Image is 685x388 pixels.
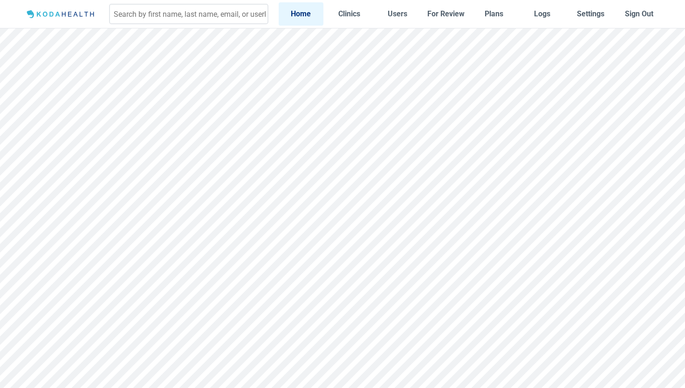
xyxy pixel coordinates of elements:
a: Settings [569,2,613,25]
a: Logs [520,2,565,25]
a: For Review [424,2,468,25]
a: Plans [472,2,517,25]
a: Clinics [327,2,372,25]
img: Logo [24,8,99,20]
a: Users [375,2,420,25]
a: Home [279,2,323,25]
button: Sign Out [616,2,661,25]
input: Search by first name, last name, email, or userId [109,4,268,24]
